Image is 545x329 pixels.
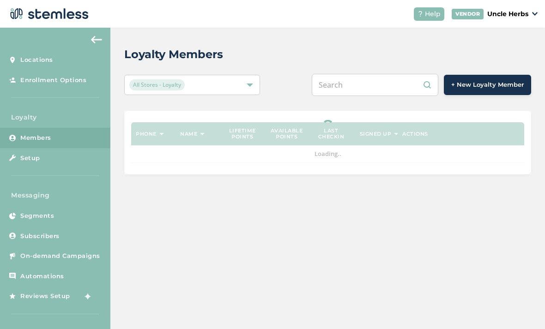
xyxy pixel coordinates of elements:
div: VENDOR [452,9,484,19]
p: Uncle Herbs [487,9,528,19]
img: icon-help-white-03924b79.svg [418,11,423,17]
button: + New Loyalty Member [444,75,531,95]
span: Help [425,9,441,19]
span: Reviews Setup [20,292,70,301]
img: icon-arrow-back-accent-c549486e.svg [91,36,102,43]
img: glitter-stars-b7820f95.gif [77,287,96,305]
span: Setup [20,154,40,163]
span: All Stores - Loyalty [129,79,185,90]
span: Segments [20,211,54,221]
span: Members [20,133,51,143]
img: logo-dark-0685b13c.svg [7,5,89,23]
span: Enrollment Options [20,76,86,85]
span: Automations [20,272,64,281]
img: icon_down-arrow-small-66adaf34.svg [532,12,538,16]
h2: Loyalty Members [124,46,223,63]
span: Subscribers [20,232,60,241]
span: + New Loyalty Member [451,80,524,90]
iframe: Chat Widget [499,285,545,329]
span: On-demand Campaigns [20,251,100,261]
span: Locations [20,55,53,65]
input: Search [312,74,438,96]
